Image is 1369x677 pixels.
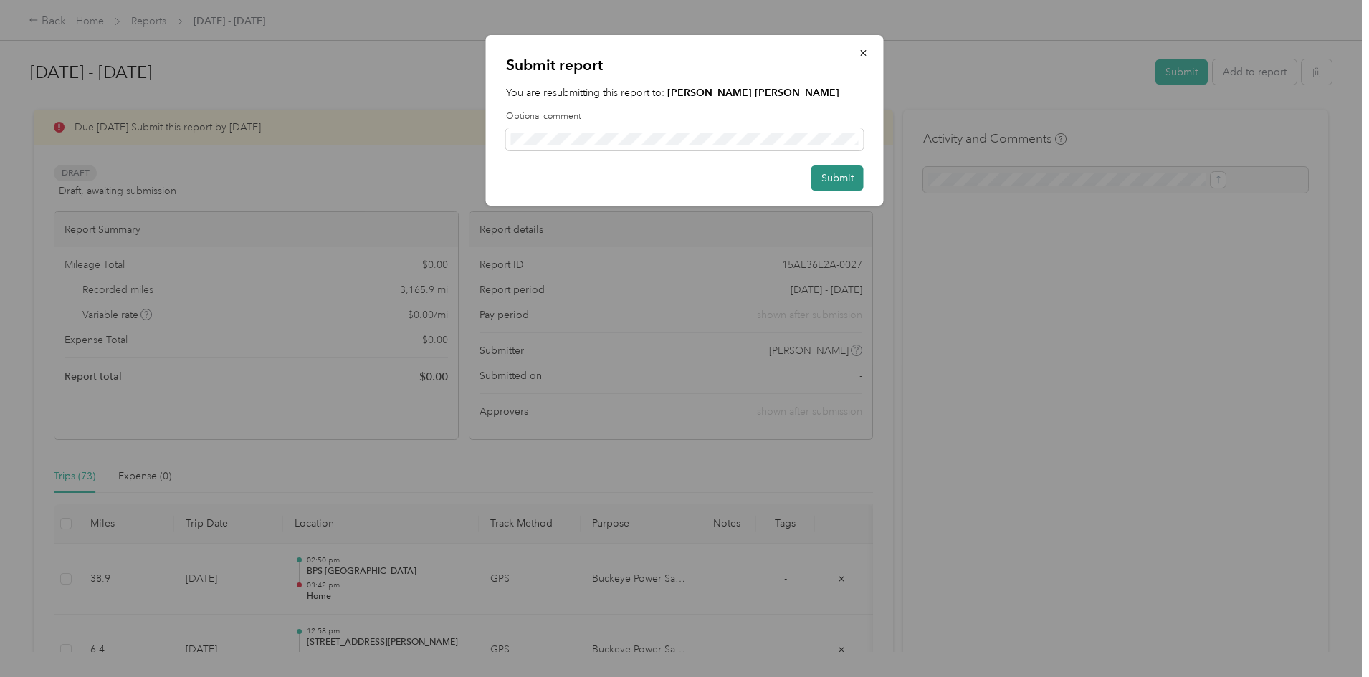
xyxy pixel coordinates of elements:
label: Optional comment [506,110,864,123]
p: You are resubmitting this report to: [506,85,864,100]
button: Submit [811,165,864,191]
iframe: Everlance-gr Chat Button Frame [1289,597,1369,677]
p: Submit report [506,55,864,75]
strong: [PERSON_NAME] [PERSON_NAME] [667,87,839,99]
